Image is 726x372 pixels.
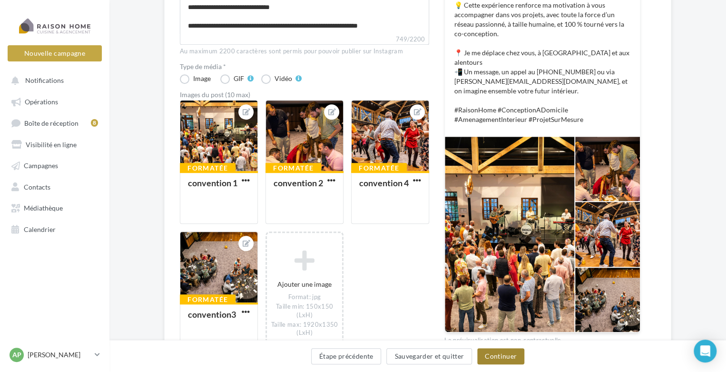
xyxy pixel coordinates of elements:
[180,34,429,45] label: 749/2200
[180,294,235,305] div: Formatée
[25,76,64,84] span: Notifications
[180,47,429,56] div: Au maximum 2200 caractères sont permis pour pouvoir publier sur Instagram
[694,340,716,362] div: Open Intercom Messenger
[234,75,244,82] div: GIF
[6,220,104,237] a: Calendrier
[25,98,58,106] span: Opérations
[265,163,321,173] div: Formatée
[28,350,91,360] p: [PERSON_NAME]
[6,178,104,195] a: Contacts
[444,332,640,345] div: La prévisualisation est non-contractuelle
[359,178,409,188] div: convention 4
[91,119,98,127] div: 8
[6,135,104,152] a: Visibilité en ligne
[24,225,56,233] span: Calendrier
[26,140,77,148] span: Visibilité en ligne
[24,161,58,170] span: Campagnes
[8,45,102,61] button: Nouvelle campagne
[24,182,50,191] span: Contacts
[274,178,323,188] div: convention 2
[6,199,104,216] a: Médiathèque
[180,163,235,173] div: Formatée
[6,114,104,131] a: Boîte de réception8
[188,309,236,320] div: convention3
[477,348,524,364] button: Continuer
[188,178,237,188] div: convention 1
[24,119,78,127] span: Boîte de réception
[6,156,104,173] a: Campagnes
[6,92,104,110] a: Opérations
[8,346,102,364] a: AP [PERSON_NAME]
[193,75,211,82] div: Image
[6,71,100,89] button: Notifications
[180,63,429,70] label: Type de média *
[351,163,407,173] div: Formatée
[311,348,382,364] button: Étape précédente
[386,348,472,364] button: Sauvegarder et quitter
[24,204,63,212] span: Médiathèque
[180,91,429,98] div: Images du post (10 max)
[12,350,21,360] span: AP
[275,75,292,82] div: Vidéo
